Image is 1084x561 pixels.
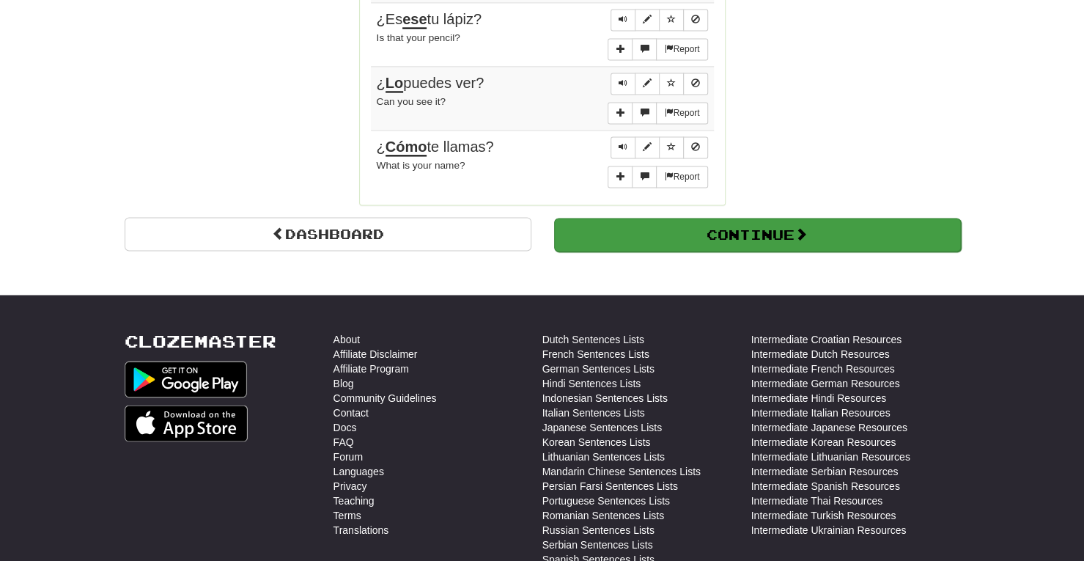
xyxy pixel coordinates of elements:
a: Intermediate French Resources [751,361,895,375]
a: Translations [333,522,389,537]
a: Portuguese Sentences Lists [542,493,670,507]
div: More sentence controls [608,102,707,124]
button: Play sentence audio [611,73,635,95]
a: Clozemaster [125,331,276,350]
small: Can you see it? [377,96,446,107]
a: Intermediate German Resources [751,375,900,390]
a: Intermediate Italian Resources [751,405,891,419]
span: ¿ puedes ver? [377,75,484,92]
div: More sentence controls [608,166,707,188]
div: Sentence controls [611,136,708,158]
div: Sentence controls [611,73,708,95]
a: Intermediate Korean Resources [751,434,896,449]
a: Affiliate Disclaimer [333,346,418,361]
a: Korean Sentences Lists [542,434,651,449]
a: Forum [333,449,363,463]
small: Is that your pencil? [377,32,460,43]
button: Edit sentence [635,136,660,158]
a: Intermediate Thai Resources [751,493,883,507]
a: Blog [333,375,354,390]
a: Teaching [333,493,375,507]
a: Contact [333,405,369,419]
img: Get it on App Store [125,405,248,441]
a: Privacy [333,478,367,493]
a: Hindi Sentences Lists [542,375,641,390]
a: French Sentences Lists [542,346,649,361]
button: Continue [554,218,961,252]
a: Serbian Sentences Lists [542,537,653,551]
div: Sentence controls [611,9,708,31]
button: Add sentence to collection [608,102,633,124]
img: Get it on Google Play [125,361,248,397]
button: Toggle ignore [683,9,708,31]
a: Intermediate Japanese Resources [751,419,907,434]
a: Romanian Sentences Lists [542,507,665,522]
a: Intermediate Ukrainian Resources [751,522,907,537]
u: Lo [386,75,403,92]
a: Japanese Sentences Lists [542,419,662,434]
a: Intermediate Dutch Resources [751,346,890,361]
button: Toggle ignore [683,136,708,158]
button: Add sentence to collection [608,38,633,60]
button: Toggle ignore [683,73,708,95]
span: ¿Es tu lápiz? [377,11,482,29]
button: Toggle favorite [659,73,684,95]
button: Report [656,38,707,60]
a: Docs [333,419,357,434]
a: Russian Sentences Lists [542,522,655,537]
a: Indonesian Sentences Lists [542,390,668,405]
span: ¿ te llamas? [377,139,494,156]
u: ese [402,11,427,29]
a: About [333,331,361,346]
a: Lithuanian Sentences Lists [542,449,665,463]
a: Community Guidelines [333,390,437,405]
u: Cómo [386,139,427,156]
a: FAQ [333,434,354,449]
a: Intermediate Serbian Resources [751,463,899,478]
button: Report [656,166,707,188]
a: Intermediate Hindi Resources [751,390,886,405]
button: Report [656,102,707,124]
button: Toggle favorite [659,9,684,31]
a: Italian Sentences Lists [542,405,645,419]
button: Play sentence audio [611,9,635,31]
a: Affiliate Program [333,361,409,375]
div: More sentence controls [608,38,707,60]
button: Play sentence audio [611,136,635,158]
button: Toggle favorite [659,136,684,158]
a: Intermediate Turkish Resources [751,507,896,522]
a: Dashboard [125,217,531,251]
a: Persian Farsi Sentences Lists [542,478,678,493]
small: What is your name? [377,160,465,171]
button: Add sentence to collection [608,166,633,188]
button: Edit sentence [635,73,660,95]
button: Edit sentence [635,9,660,31]
a: German Sentences Lists [542,361,655,375]
a: Intermediate Spanish Resources [751,478,900,493]
a: Dutch Sentences Lists [542,331,644,346]
a: Terms [333,507,361,522]
a: Intermediate Croatian Resources [751,331,902,346]
a: Mandarin Chinese Sentences Lists [542,463,701,478]
a: Intermediate Lithuanian Resources [751,449,910,463]
a: Languages [333,463,384,478]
